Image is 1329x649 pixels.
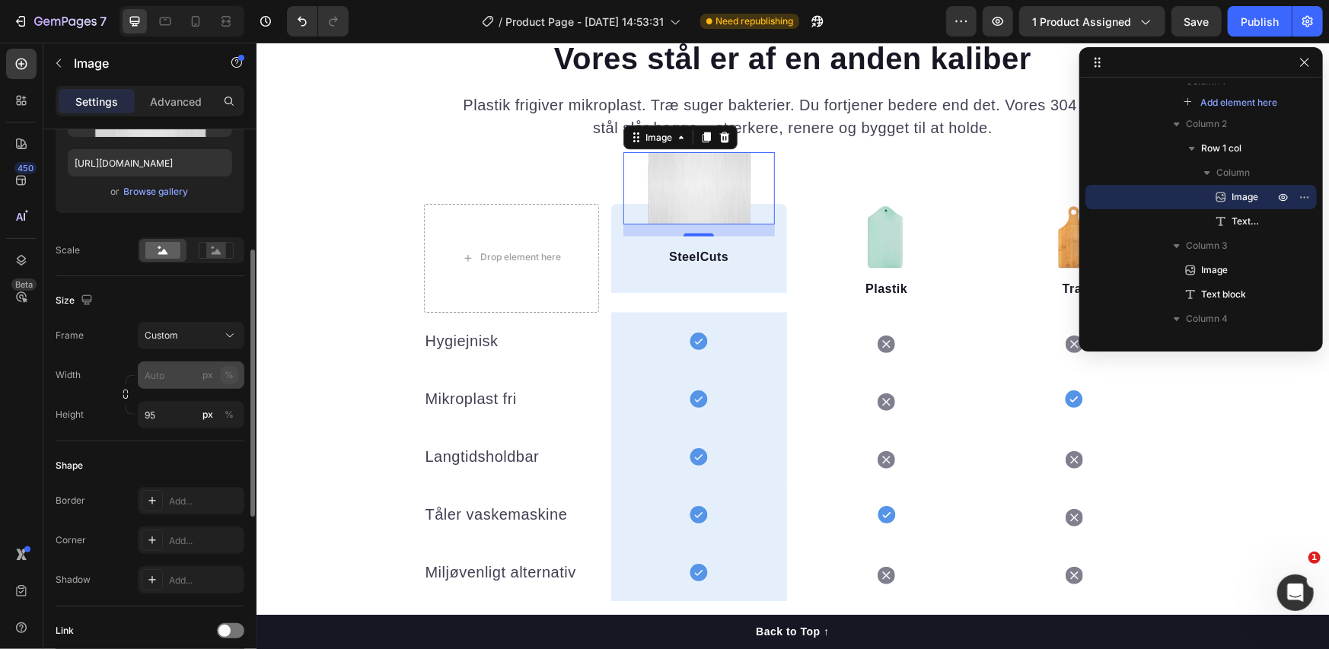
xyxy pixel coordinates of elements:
button: Browse gallery [123,184,190,199]
button: % [199,366,217,384]
iframe: To enrich screen reader interactions, please activate Accessibility in Grammarly extension settings [257,43,1329,649]
input: px% [138,401,244,428]
p: SteelCuts [368,206,517,224]
span: Column 3 [1186,238,1228,253]
div: % [225,368,234,382]
button: Add element here [1177,94,1284,112]
div: Add... [169,574,241,587]
p: Advanced [150,94,202,110]
p: Plastik frigiver mikroplast. Træ suger bakterier. Du fortjener bedere end det. Vores 304 rustfri ... [204,51,868,97]
p: Langtidsholdbar [169,403,342,426]
span: Add element here [1200,96,1277,110]
div: Publish [1241,14,1279,30]
div: Drop element here [224,209,304,221]
span: / [499,14,502,30]
span: 1 [1308,552,1321,564]
span: Product Page - [DATE] 14:53:31 [505,14,664,30]
div: Beta [11,278,37,291]
div: Add... [169,534,241,548]
div: Shape [56,459,83,472]
div: px [202,368,213,382]
iframe: Intercom live chat [1277,574,1314,611]
div: 450 [14,162,37,174]
label: Width [56,368,81,382]
div: Size [56,291,96,311]
p: Tåler vaskemaskine [169,461,342,484]
span: 1 product assigned [1032,14,1131,30]
button: px [220,406,238,424]
label: Height [56,408,84,422]
span: Save [1184,15,1209,28]
p: Plastik [544,238,717,256]
div: Link [56,624,74,638]
span: Custom [145,329,178,342]
button: 1 product assigned [1019,6,1165,37]
span: Text block [1232,214,1259,229]
img: gempages_581492367509422600-8b03d177-ab32-496a-a6b6-ce9f4ba4c673.png [367,110,518,182]
div: Add... [169,495,241,508]
input: https://example.com/image.jpg [68,149,232,177]
div: % [225,408,234,422]
span: Text block [1201,287,1246,302]
img: gempages_581492367509422600-b68dc0d3-7285-4d99-bf8e-72a7accd137d.png [786,161,850,226]
p: Miljøvenligt alternativ [169,519,342,542]
span: Image [1201,262,1228,278]
button: Publish [1228,6,1292,37]
div: Border [56,494,85,507]
button: px [220,366,238,384]
button: Save [1171,6,1222,37]
p: Hygiejnisk [169,288,342,310]
div: Corner [56,533,86,547]
span: or [111,183,120,201]
span: Column 4 [1186,311,1228,326]
label: Frame [56,329,84,342]
p: Træ [731,238,904,256]
p: Image [74,54,203,72]
div: Back to Top ↑ [499,581,572,597]
div: Shadow [56,573,91,587]
span: Image [1232,189,1258,205]
img: gempages_581492367509422600-a2f915f9-9e08-49f9-8330-c36b66a1754b.png [598,161,662,226]
div: Undo/Redo [287,6,349,37]
span: Column [1216,165,1250,180]
div: Image [386,88,419,102]
span: Need republishing [715,14,793,28]
button: Custom [138,322,244,349]
p: Settings [75,94,118,110]
span: Column 2 [1186,116,1227,132]
p: Mikroplast fri [169,345,342,368]
button: 7 [6,6,113,37]
p: 7 [100,12,107,30]
span: Row 1 col [1201,141,1241,156]
div: Scale [56,243,80,257]
div: Browse gallery [124,185,189,199]
input: px% [138,361,244,389]
button: % [199,406,217,424]
div: px [202,408,213,422]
